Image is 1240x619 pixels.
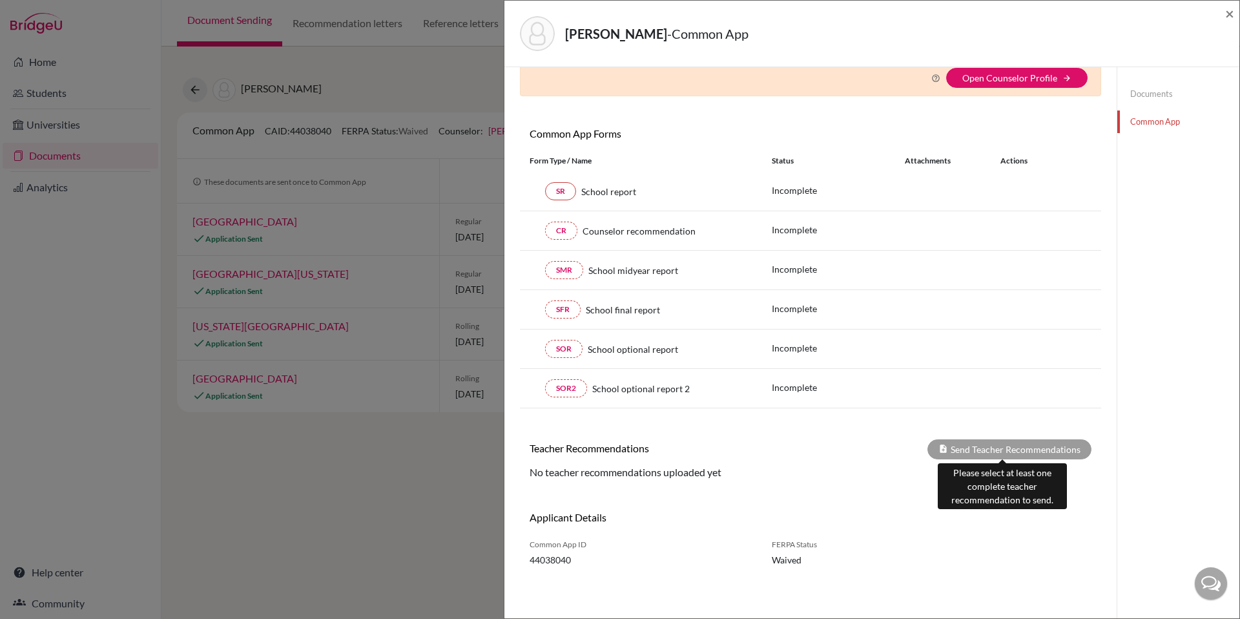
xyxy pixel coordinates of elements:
[927,439,1091,459] div: Send Teacher Recommendations
[545,379,587,397] a: SOR2
[520,442,811,454] h6: Teacher Recommendations
[592,382,690,395] span: School optional report 2
[530,553,752,567] span: 44038040
[772,302,905,315] p: Incomplete
[1225,4,1234,23] span: ×
[985,155,1065,167] div: Actions
[772,341,905,355] p: Incomplete
[586,303,660,317] span: School final report
[772,223,905,236] p: Incomplete
[1117,110,1239,133] a: Common App
[905,155,985,167] div: Attachments
[588,342,678,356] span: School optional report
[520,465,1101,480] div: No teacher recommendations uploaded yet
[772,155,905,167] div: Status
[520,127,811,140] h6: Common App Forms
[30,9,56,21] span: Help
[1062,74,1071,83] i: arrow_forward
[588,264,678,277] span: School midyear report
[1117,83,1239,105] a: Documents
[581,185,636,198] span: School report
[565,26,667,41] strong: [PERSON_NAME]
[583,224,696,238] span: Counselor recommendation
[1225,6,1234,21] button: Close
[545,261,583,279] a: SMR
[772,553,898,567] span: Waived
[530,539,752,551] span: Common App ID
[772,262,905,276] p: Incomplete
[962,72,1057,83] a: Open Counselor Profile
[667,26,749,41] span: - Common App
[545,182,576,200] a: SR
[772,184,905,197] p: Incomplete
[520,155,762,167] div: Form Type / Name
[772,539,898,551] span: FERPA Status
[946,68,1088,88] button: Open Counselor Profilearrow_forward
[530,511,801,523] h6: Applicant Details
[545,340,583,358] a: SOR
[545,300,581,319] a: SFR
[772,381,905,394] p: Incomplete
[545,222,577,240] a: CR
[938,463,1067,509] div: Please select at least one complete teacher recommendation to send.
